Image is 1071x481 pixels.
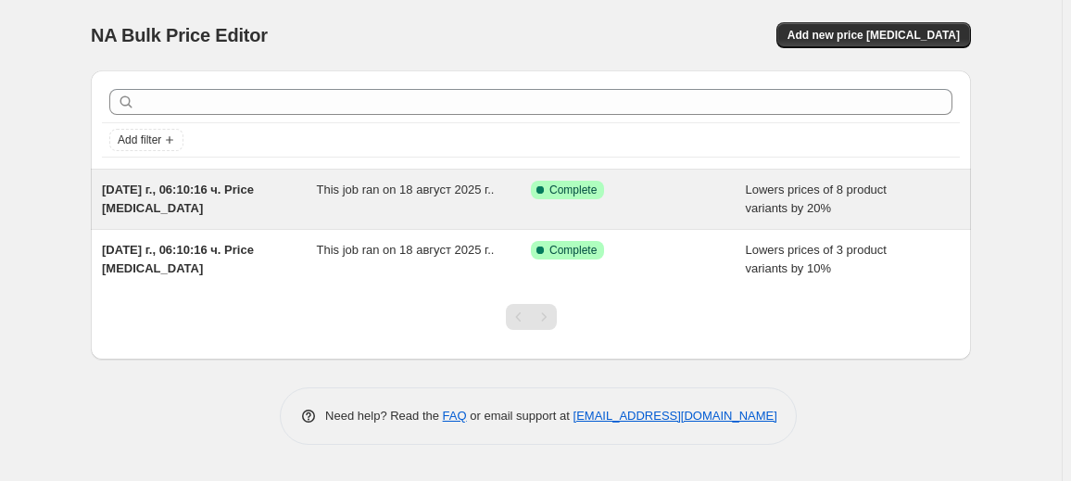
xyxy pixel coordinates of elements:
button: Add new price [MEDICAL_DATA] [776,22,971,48]
span: NA Bulk Price Editor [91,25,268,45]
span: Add filter [118,133,161,147]
a: [EMAIL_ADDRESS][DOMAIN_NAME] [573,409,777,423]
nav: Pagination [506,304,557,330]
span: or email support at [467,409,573,423]
span: Add new price [MEDICAL_DATA] [787,28,960,43]
span: This job ran on 18 август 2025 г.. [317,183,495,196]
span: Lowers prices of 3 product variants by 10% [746,243,887,275]
span: Lowers prices of 8 product variants by 20% [746,183,887,215]
button: Add filter [109,129,183,151]
span: Complete [549,183,597,197]
span: Complete [549,243,597,258]
a: FAQ [443,409,467,423]
span: Need help? Read the [325,409,443,423]
span: [DATE] г., 06:10:16 ч. Price [MEDICAL_DATA] [102,183,254,215]
span: [DATE] г., 06:10:16 ч. Price [MEDICAL_DATA] [102,243,254,275]
span: This job ran on 18 август 2025 г.. [317,243,495,257]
